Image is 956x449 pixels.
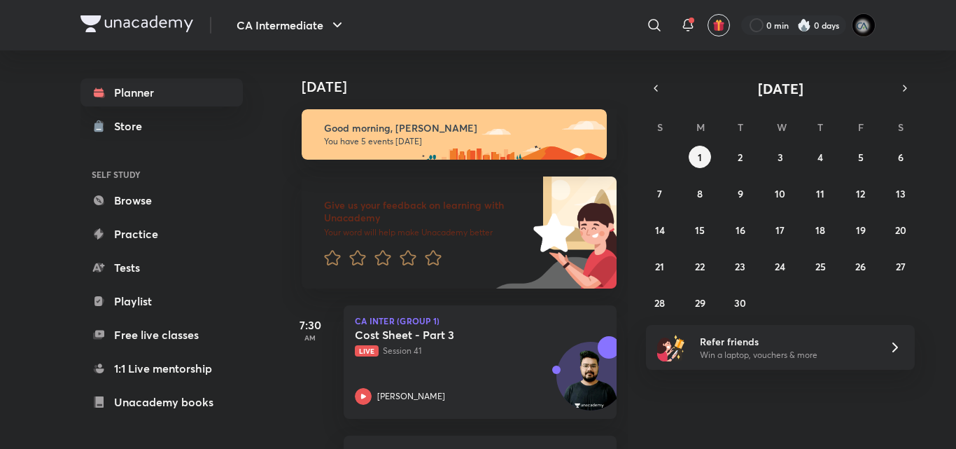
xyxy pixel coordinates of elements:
[735,260,745,273] abbr: September 23, 2025
[377,390,445,403] p: [PERSON_NAME]
[228,11,354,39] button: CA Intermediate
[689,255,711,277] button: September 22, 2025
[689,146,711,168] button: September 1, 2025
[698,151,702,164] abbr: September 1, 2025
[80,186,243,214] a: Browse
[729,291,752,314] button: September 30, 2025
[769,219,792,241] button: September 17, 2025
[355,345,575,357] p: Session 41
[896,260,906,273] abbr: September 27, 2025
[80,220,243,248] a: Practice
[769,146,792,168] button: September 3, 2025
[850,255,872,277] button: September 26, 2025
[657,120,663,134] abbr: Sunday
[689,182,711,205] button: September 8, 2025
[858,120,864,134] abbr: Friday
[855,260,866,273] abbr: September 26, 2025
[657,333,685,361] img: referral
[738,120,743,134] abbr: Tuesday
[775,260,785,273] abbr: September 24, 2025
[734,296,746,310] abbr: September 30, 2025
[649,255,671,277] button: September 21, 2025
[858,151,864,164] abbr: September 5, 2025
[700,334,872,349] h6: Refer friends
[817,120,823,134] abbr: Thursday
[817,151,823,164] abbr: September 4, 2025
[355,328,529,342] h5: Cost Sheet - Part 3
[80,15,193,36] a: Company Logo
[80,287,243,315] a: Playlist
[777,120,787,134] abbr: Wednesday
[324,122,594,134] h6: Good morning, [PERSON_NAME]
[700,349,872,361] p: Win a laptop, vouchers & more
[282,333,338,342] p: AM
[809,255,831,277] button: September 25, 2025
[80,321,243,349] a: Free live classes
[736,223,745,237] abbr: September 16, 2025
[708,14,730,36] button: avatar
[80,254,243,282] a: Tests
[898,120,904,134] abbr: Saturday
[809,219,831,241] button: September 18, 2025
[738,151,743,164] abbr: September 2, 2025
[758,79,803,98] span: [DATE]
[850,146,872,168] button: September 5, 2025
[769,255,792,277] button: September 24, 2025
[729,146,752,168] button: September 2, 2025
[809,182,831,205] button: September 11, 2025
[890,255,912,277] button: September 27, 2025
[816,187,824,200] abbr: September 11, 2025
[797,18,811,32] img: streak
[655,260,664,273] abbr: September 21, 2025
[729,255,752,277] button: September 23, 2025
[654,296,665,310] abbr: September 28, 2025
[890,146,912,168] button: September 6, 2025
[778,151,783,164] abbr: September 3, 2025
[324,199,528,224] h6: Give us your feedback on learning with Unacademy
[666,78,895,98] button: [DATE]
[895,223,906,237] abbr: September 20, 2025
[355,317,605,325] p: CA Inter (Group 1)
[557,350,624,417] img: Avatar
[302,109,607,160] img: morning
[324,227,528,238] p: Your word will help make Unacademy better
[649,182,671,205] button: September 7, 2025
[898,151,904,164] abbr: September 6, 2025
[697,187,703,200] abbr: September 8, 2025
[657,187,662,200] abbr: September 7, 2025
[80,163,243,186] h6: SELF STUDY
[282,317,338,333] h5: 7:30
[856,187,865,200] abbr: September 12, 2025
[850,182,872,205] button: September 12, 2025
[689,291,711,314] button: September 29, 2025
[324,136,594,147] p: You have 5 events [DATE]
[809,146,831,168] button: September 4, 2025
[80,15,193,32] img: Company Logo
[486,177,617,289] img: feedback_image
[80,78,243,106] a: Planner
[890,182,912,205] button: September 13, 2025
[355,345,379,357] span: Live
[775,223,785,237] abbr: September 17, 2025
[738,187,743,200] abbr: September 9, 2025
[649,219,671,241] button: September 14, 2025
[80,388,243,416] a: Unacademy books
[729,219,752,241] button: September 16, 2025
[729,182,752,205] button: September 9, 2025
[114,118,150,134] div: Store
[850,219,872,241] button: September 19, 2025
[815,260,826,273] abbr: September 25, 2025
[769,182,792,205] button: September 10, 2025
[649,291,671,314] button: September 28, 2025
[775,187,785,200] abbr: September 10, 2025
[695,260,705,273] abbr: September 22, 2025
[80,112,243,140] a: Store
[655,223,665,237] abbr: September 14, 2025
[689,219,711,241] button: September 15, 2025
[302,78,631,95] h4: [DATE]
[852,13,876,37] img: poojita Agrawal
[815,223,825,237] abbr: September 18, 2025
[712,19,725,32] img: avatar
[896,187,906,200] abbr: September 13, 2025
[80,354,243,382] a: 1:1 Live mentorship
